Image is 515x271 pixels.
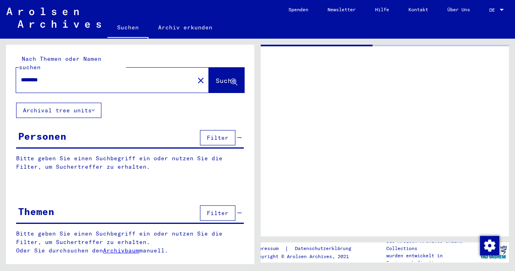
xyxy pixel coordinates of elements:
span: Filter [207,134,229,141]
a: Suchen [107,18,148,39]
div: Zustimmung ändern [480,236,499,255]
mat-label: Nach Themen oder Namen suchen [19,55,101,71]
div: | [253,244,361,253]
img: yv_logo.png [478,242,509,262]
span: Suche [216,77,236,85]
a: Archivbaum [103,247,139,254]
span: DE [489,7,498,13]
button: Filter [200,205,235,221]
p: Copyright © Arolsen Archives, 2021 [253,253,361,260]
p: Bitte geben Sie einen Suchbegriff ein oder nutzen Sie die Filter, um Suchertreffer zu erhalten. [16,154,244,171]
div: Personen [18,129,66,143]
span: Filter [207,209,229,217]
button: Archival tree units [16,103,101,118]
button: Suche [209,68,244,93]
button: Clear [193,72,209,88]
a: Impressum [253,244,285,253]
img: Arolsen_neg.svg [6,8,101,28]
mat-icon: close [196,76,206,85]
p: Bitte geben Sie einen Suchbegriff ein oder nutzen Sie die Filter, um Suchertreffer zu erhalten. O... [16,230,244,255]
p: Die Arolsen Archives Online-Collections [386,238,478,252]
div: Themen [18,204,54,219]
img: Zustimmung ändern [480,236,499,255]
a: Datenschutzerklärung [288,244,361,253]
p: wurden entwickelt in Partnerschaft mit [386,252,478,267]
button: Filter [200,130,235,145]
a: Archiv erkunden [148,18,222,37]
